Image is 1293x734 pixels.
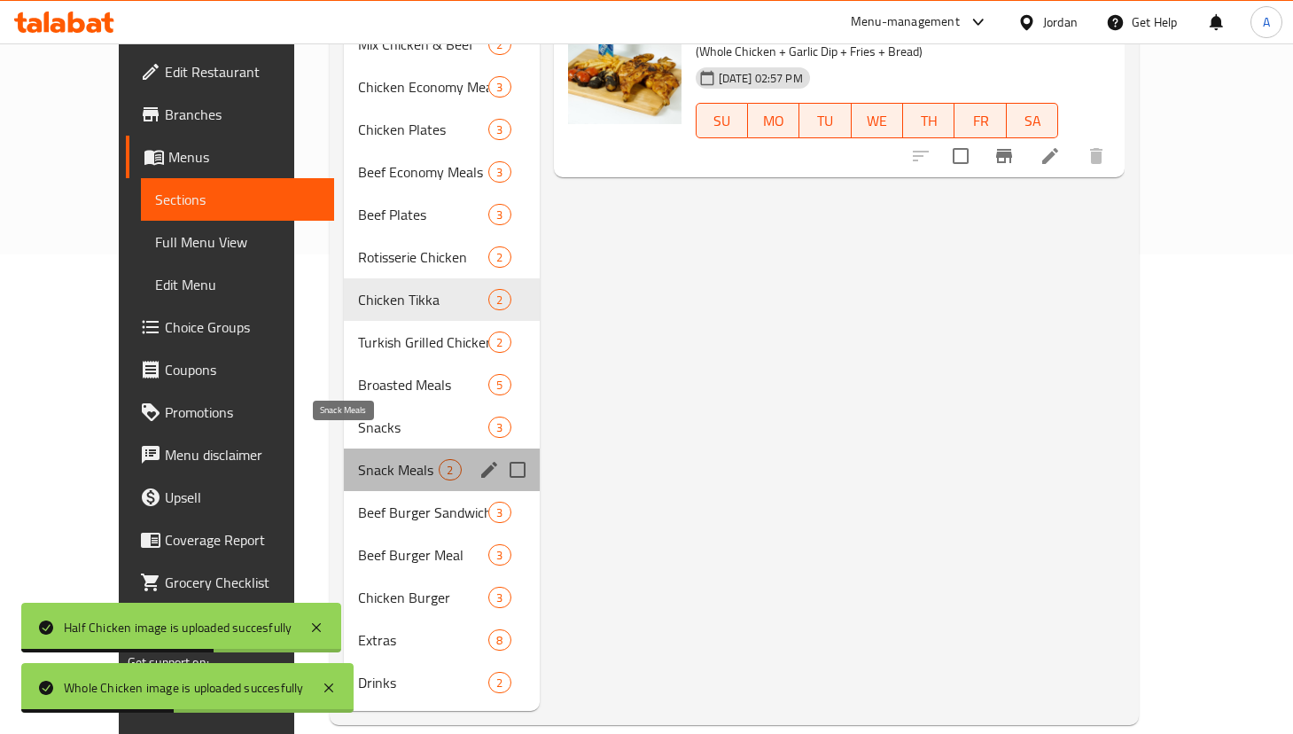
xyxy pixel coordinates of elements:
[344,449,539,491] div: Snack Meals2edit
[358,374,488,395] span: Broasted Meals
[344,406,539,449] div: Snacks3
[165,529,321,550] span: Coverage Report
[126,476,335,519] a: Upsell
[439,459,461,480] div: items
[358,502,488,523] span: Beef Burger Sandwich
[358,544,488,566] span: Beef Burger Meal
[489,79,510,96] span: 3
[755,108,792,134] span: MO
[358,587,488,608] span: Chicken Burger
[358,204,488,225] span: Beef Plates
[344,363,539,406] div: Broasted Meals5
[568,11,682,124] img: Whole Chicken
[489,419,510,436] span: 3
[488,417,510,438] div: items
[344,278,539,321] div: Chicken Tikka2
[155,189,321,210] span: Sections
[141,221,335,263] a: Full Menu View
[344,619,539,661] div: Extras8
[1007,103,1058,138] button: SA
[165,444,321,465] span: Menu disclaimer
[489,334,510,351] span: 2
[489,292,510,308] span: 2
[488,502,510,523] div: items
[344,193,539,236] div: Beef Plates3
[344,491,539,534] div: Beef Burger Sandwich3
[852,103,903,138] button: WE
[358,76,488,98] span: Chicken Economy Meals
[489,675,510,691] span: 2
[126,561,335,604] a: Grocery Checklist
[126,51,335,93] a: Edit Restaurant
[344,661,539,704] div: Drinks2
[165,359,321,380] span: Coupons
[488,76,510,98] div: items
[126,433,335,476] a: Menu disclaimer
[488,374,510,395] div: items
[358,629,488,651] span: Extras
[1040,145,1061,167] a: Edit menu item
[126,348,335,391] a: Coupons
[344,236,539,278] div: Rotisserie Chicken2
[165,572,321,593] span: Grocery Checklist
[704,108,741,134] span: SU
[126,391,335,433] a: Promotions
[983,135,1025,177] button: Branch-specific-item
[910,108,947,134] span: TH
[476,457,502,483] button: edit
[165,487,321,508] span: Upsell
[165,61,321,82] span: Edit Restaurant
[165,402,321,423] span: Promotions
[1075,135,1118,177] button: delete
[489,207,510,223] span: 3
[488,629,510,651] div: items
[126,93,335,136] a: Branches
[168,146,321,168] span: Menus
[1014,108,1051,134] span: SA
[126,136,335,178] a: Menus
[851,12,960,33] div: Menu-management
[358,246,488,268] span: Rotisserie Chicken
[489,504,510,521] span: 3
[488,204,510,225] div: items
[358,459,439,480] span: Snack Meals
[488,161,510,183] div: items
[165,316,321,338] span: Choice Groups
[748,103,799,138] button: MO
[358,289,488,310] span: Chicken Tikka
[155,274,321,295] span: Edit Menu
[859,108,896,134] span: WE
[489,164,510,181] span: 3
[344,576,539,619] div: Chicken Burger3
[141,263,335,306] a: Edit Menu
[344,321,539,363] div: Turkish Grilled Chicken2
[126,519,335,561] a: Coverage Report
[358,119,488,140] span: Chicken Plates
[488,289,510,310] div: items
[358,332,488,353] span: Turkish Grilled Chicken
[488,672,510,693] div: items
[344,108,539,151] div: Chicken Plates3
[489,590,510,606] span: 3
[488,246,510,268] div: items
[165,104,321,125] span: Branches
[344,66,539,108] div: Chicken Economy Meals3
[954,103,1006,138] button: FR
[712,70,810,87] span: [DATE] 02:57 PM
[489,249,510,266] span: 2
[488,544,510,566] div: items
[358,417,488,438] div: Snacks
[489,632,510,649] span: 8
[903,103,954,138] button: TH
[696,41,1059,63] p: (Whole Chicken + Garlic Dip + Fries + Bread)
[358,672,488,693] span: Drinks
